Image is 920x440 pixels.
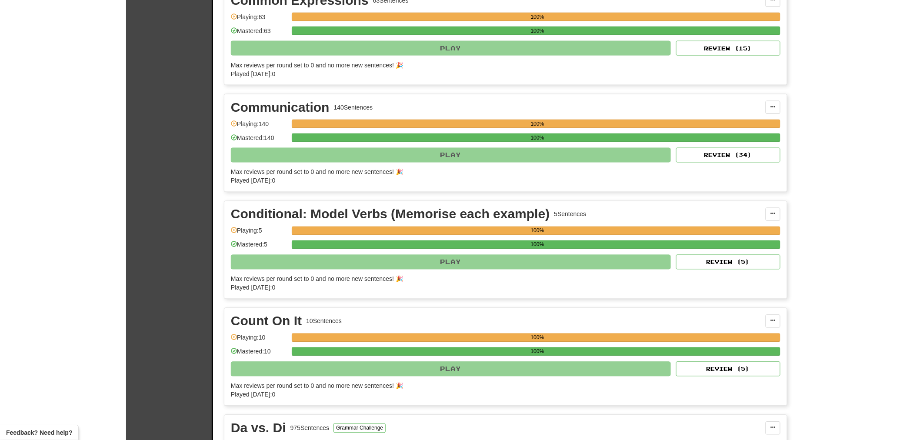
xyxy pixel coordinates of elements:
div: 10 Sentences [306,317,342,326]
button: Play [231,362,671,377]
div: Mastered: 5 [231,240,287,255]
div: Max reviews per round set to 0 and no more new sentences! 🎉 [231,275,775,283]
div: 100% [294,347,780,356]
div: Playing: 10 [231,333,287,348]
button: Grammar Challenge [333,423,386,433]
div: Max reviews per round set to 0 and no more new sentences! 🎉 [231,382,775,390]
div: 100% [294,133,780,142]
div: Mastered: 140 [231,133,287,148]
span: Played [DATE]: 0 [231,70,275,77]
button: Review (5) [676,255,780,270]
button: Play [231,255,671,270]
div: 100% [294,13,780,21]
div: Playing: 5 [231,227,287,241]
div: Communication [231,101,330,114]
span: Played [DATE]: 0 [231,284,275,291]
div: Mastered: 63 [231,27,287,41]
span: Played [DATE]: 0 [231,391,275,398]
div: 140 Sentences [334,103,373,112]
div: Max reviews per round set to 0 and no more new sentences! 🎉 [231,168,775,177]
button: Review (15) [676,41,780,56]
div: 100% [294,120,780,128]
div: Count On It [231,315,302,328]
div: Mastered: 10 [231,347,287,362]
button: Play [231,148,671,163]
div: 100% [294,27,780,35]
div: 100% [294,240,780,249]
div: 5 Sentences [554,210,587,219]
div: Max reviews per round set to 0 and no more new sentences! 🎉 [231,61,775,70]
button: Review (5) [676,362,780,377]
span: Played [DATE]: 0 [231,177,275,184]
div: 100% [294,227,780,235]
div: 100% [294,333,780,342]
div: Da vs. Di [231,422,286,435]
button: Review (34) [676,148,780,163]
div: Playing: 140 [231,120,287,134]
button: Play [231,41,671,56]
div: 975 Sentences [290,424,330,433]
div: Playing: 63 [231,13,287,27]
span: Open feedback widget [6,428,72,437]
div: Conditional: Model Verbs (Memorise each example) [231,208,550,221]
